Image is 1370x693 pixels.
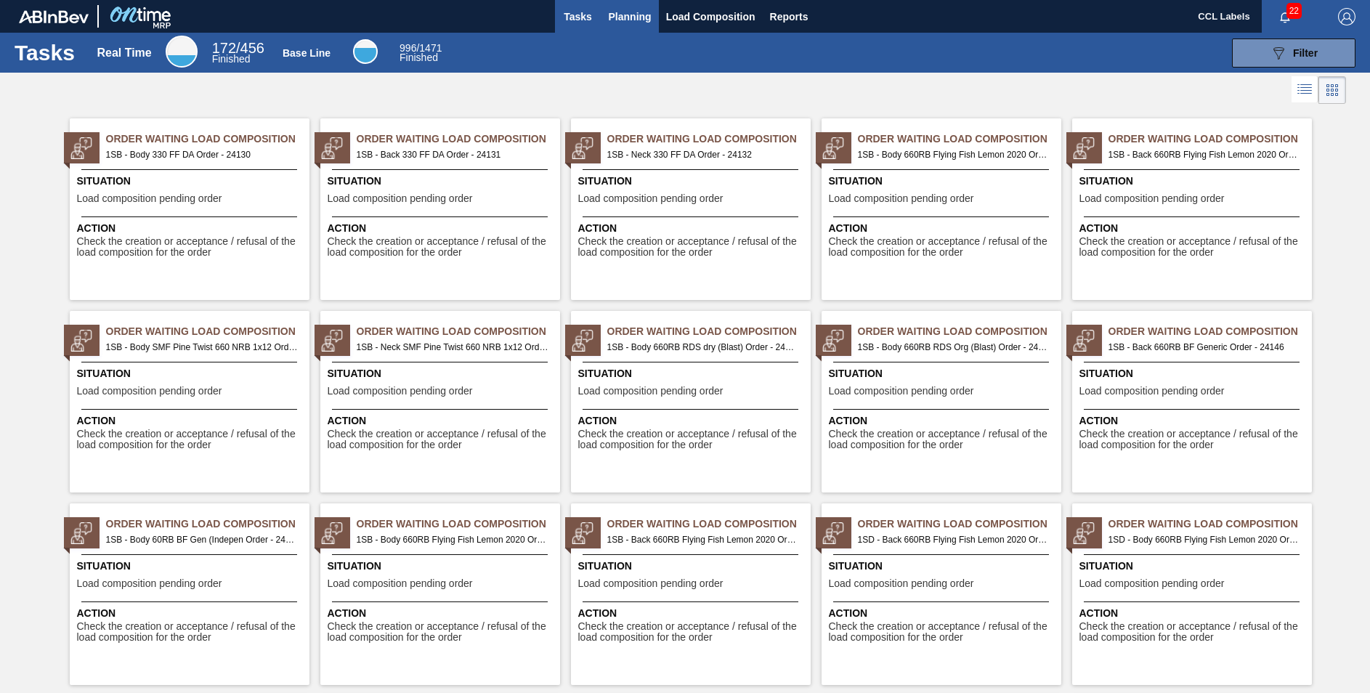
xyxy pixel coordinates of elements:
span: Finished [400,52,438,63]
span: Order Waiting Load Composition [106,131,309,147]
span: Order Waiting Load Composition [106,324,309,339]
span: Check the creation or acceptance / refusal of the load composition for the order [829,236,1058,259]
span: Check the creation or acceptance / refusal of the load composition for the order [328,621,556,644]
div: Real Time [212,42,264,64]
span: 1SB - Body 330 FF DA Order - 24130 [106,147,298,163]
span: Situation [328,559,556,574]
span: Situation [578,559,807,574]
span: Action [328,221,556,236]
img: status [70,330,92,352]
img: status [1073,137,1095,159]
span: Load composition pending order [1079,578,1225,589]
span: Load composition pending order [1079,193,1225,204]
span: Action [328,606,556,621]
span: 1SB - Back 660RB Flying Fish Lemon 2020 Order - 24138 [1108,147,1300,163]
span: Check the creation or acceptance / refusal of the load composition for the order [328,236,556,259]
span: Order Waiting Load Composition [858,324,1061,339]
span: 996 [400,42,416,54]
span: Load composition pending order [328,193,473,204]
span: Planning [609,8,652,25]
img: status [321,137,343,159]
span: Load composition pending order [829,386,974,397]
span: Order Waiting Load Composition [106,516,309,532]
span: Load composition pending order [578,386,723,397]
span: Situation [829,174,1058,189]
img: status [822,330,844,352]
img: status [822,137,844,159]
img: status [572,137,593,159]
span: Check the creation or acceptance / refusal of the load composition for the order [578,621,807,644]
span: Order Waiting Load Composition [1108,516,1312,532]
img: status [70,137,92,159]
img: status [321,522,343,544]
span: Action [829,606,1058,621]
span: Action [1079,413,1308,429]
img: Logout [1338,8,1355,25]
span: Check the creation or acceptance / refusal of the load composition for the order [77,429,306,451]
span: Action [77,413,306,429]
span: Load composition pending order [578,193,723,204]
span: 22 [1286,3,1302,19]
span: Filter [1293,47,1318,59]
span: 1SB - Body 660RB Flying Fish Lemon 2020 Order - 26482 [357,532,548,548]
span: 1SD - Back 660RB Flying Fish Lemon 2020 Order - 30779 [858,532,1050,548]
span: 1SB - Body SMF Pine Twist 660 NRB 1x12 Order - 24139 [106,339,298,355]
span: Action [77,606,306,621]
span: 1SB - Body 660RB RDS Org (Blast) Order - 24144 [858,339,1050,355]
span: 1SB - Back 660RB BF Generic Order - 24146 [1108,339,1300,355]
div: Real Time [97,46,151,60]
span: Situation [1079,174,1308,189]
span: Check the creation or acceptance / refusal of the load composition for the order [829,429,1058,451]
img: status [321,330,343,352]
span: Check the creation or acceptance / refusal of the load composition for the order [1079,429,1308,451]
span: Load composition pending order [77,193,222,204]
span: Situation [829,366,1058,381]
img: status [1073,330,1095,352]
span: Order Waiting Load Composition [1108,131,1312,147]
span: / 1471 [400,42,442,54]
img: status [572,522,593,544]
span: Order Waiting Load Composition [858,131,1061,147]
span: Load composition pending order [829,193,974,204]
img: TNhmsLtSVTkK8tSr43FrP2fwEKptu5GPRR3wAAAABJRU5ErkJggg== [19,10,89,23]
span: Order Waiting Load Composition [607,324,811,339]
span: 1SD - Body 660RB Flying Fish Lemon 2020 Order - 31010 [1108,532,1300,548]
div: Real Time [166,36,198,68]
span: Situation [77,174,306,189]
span: Action [829,221,1058,236]
span: Check the creation or acceptance / refusal of the load composition for the order [77,236,306,259]
span: Load composition pending order [77,386,222,397]
span: Situation [578,366,807,381]
span: 1SB - Neck 330 FF DA Order - 24132 [607,147,799,163]
span: Action [578,413,807,429]
span: Load composition pending order [77,578,222,589]
span: Action [578,221,807,236]
div: List Vision [1292,76,1318,104]
span: Check the creation or acceptance / refusal of the load composition for the order [829,621,1058,644]
span: 1SB - Back 660RB Flying Fish Lemon 2020 Order - 26483 [607,532,799,548]
h1: Tasks [15,44,78,61]
span: Load composition pending order [1079,386,1225,397]
span: Load composition pending order [328,386,473,397]
span: Load composition pending order [578,578,723,589]
span: Check the creation or acceptance / refusal of the load composition for the order [1079,621,1308,644]
span: Situation [1079,366,1308,381]
span: Action [578,606,807,621]
span: Action [328,413,556,429]
img: status [822,522,844,544]
div: Card Vision [1318,76,1346,104]
span: Action [1079,606,1308,621]
div: Base Line [283,47,331,59]
span: Check the creation or acceptance / refusal of the load composition for the order [1079,236,1308,259]
span: Load composition pending order [328,578,473,589]
span: Order Waiting Load Composition [607,516,811,532]
img: status [70,522,92,544]
span: Action [77,221,306,236]
span: 1SB - Body 660RB Flying Fish Lemon 2020 Order - 24137 [858,147,1050,163]
span: Check the creation or acceptance / refusal of the load composition for the order [578,429,807,451]
span: Load composition pending order [829,578,974,589]
span: Order Waiting Load Composition [357,131,560,147]
span: 1SB - Neck SMF Pine Twist 660 NRB 1x12 Order - 24141 [357,339,548,355]
span: 172 [212,40,236,56]
span: Check the creation or acceptance / refusal of the load composition for the order [328,429,556,451]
